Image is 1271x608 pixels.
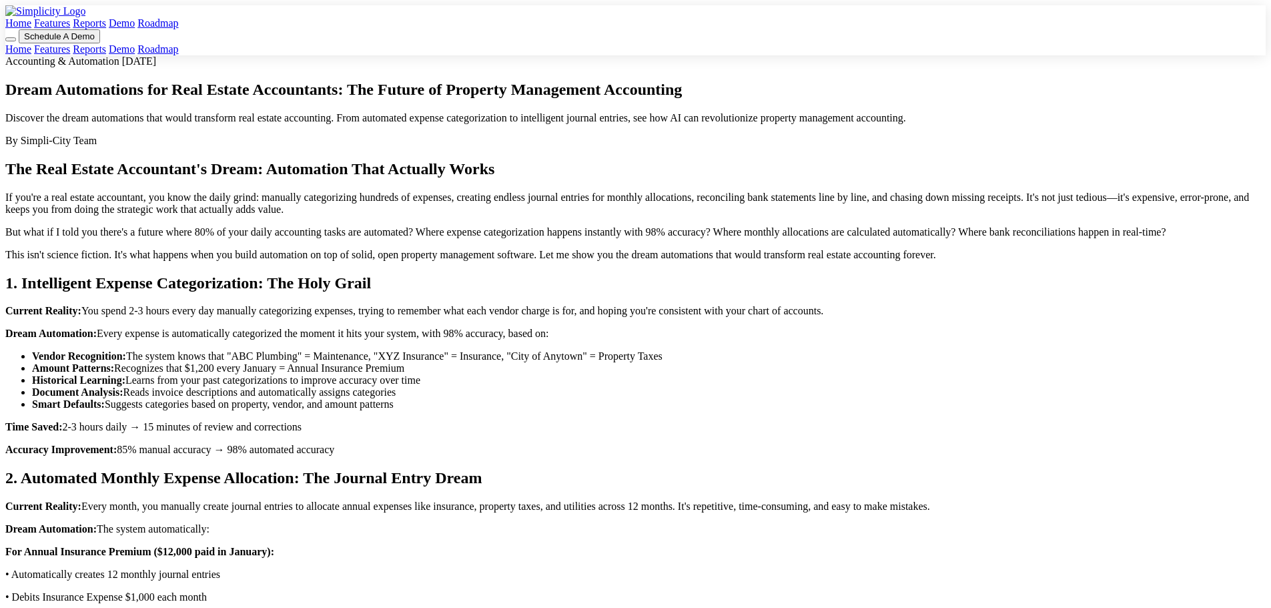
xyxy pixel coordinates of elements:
[5,501,81,512] strong: Current Reality:
[5,469,1266,487] h2: 2. Automated Monthly Expense Allocation: The Journal Entry Dream
[5,5,85,17] img: Simplicity Logo
[5,55,119,67] span: Accounting & Automation
[32,362,114,374] strong: Amount Patterns:
[5,569,1266,581] p: • Automatically creates 12 monthly journal entries
[5,112,1266,124] p: Discover the dream automations that would transform real estate accounting. From automated expens...
[5,160,1266,178] h2: The Real Estate Accountant's Dream: Automation That Actually Works
[5,421,1266,433] p: 2-3 hours daily → 15 minutes of review and corrections
[5,444,117,455] strong: Accuracy Improvement:
[5,328,97,339] strong: Dream Automation:
[73,17,106,29] a: Reports
[5,421,62,432] strong: Time Saved:
[32,350,126,362] strong: Vendor Recognition:
[5,546,274,557] strong: For Annual Insurance Premium ($12,000 paid in January):
[5,43,31,55] a: Home
[5,444,1266,456] p: 85% manual accuracy → 98% automated accuracy
[32,398,105,410] strong: Smart Defaults:
[5,249,1266,261] p: This isn't science fiction. It's what happens when you build automation on top of solid, open pro...
[5,523,1266,535] p: The system automatically:
[32,374,125,386] strong: Historical Learning:
[5,305,1266,317] p: You spend 2-3 hours every day manually categorizing expenses, trying to remember what each vendor...
[109,43,135,55] a: Demo
[19,29,100,43] button: Schedule A Demo
[32,362,1266,374] li: Recognizes that $1,200 every January = Annual Insurance Premium
[5,523,97,535] strong: Dream Automation:
[32,386,1266,398] li: Reads invoice descriptions and automatically assigns categories
[137,43,178,55] a: Roadmap
[5,81,1266,99] h1: Dream Automations for Real Estate Accountants: The Future of Property Management Accounting
[5,305,81,316] strong: Current Reality:
[32,398,1266,410] li: Suggests categories based on property, vendor, and amount patterns
[32,350,1266,362] li: The system knows that "ABC Plumbing" = Maintenance, "XYZ Insurance" = Insurance, "City of Anytown...
[5,226,1266,238] p: But what if I told you there's a future where 80% of your daily accounting tasks are automated? W...
[5,591,1266,603] p: • Debits Insurance Expense $1,000 each month
[5,192,1266,216] p: If you're a real estate accountant, you know the daily grind: manually categorizing hundreds of e...
[32,374,1266,386] li: Learns from your past categorizations to improve accuracy over time
[73,43,106,55] a: Reports
[34,17,70,29] a: Features
[5,501,1266,513] p: Every month, you manually create journal entries to allocate annual expenses like insurance, prop...
[122,55,157,67] span: [DATE]
[19,30,100,41] a: Schedule A Demo
[5,135,97,146] span: By Simpli-City Team
[5,17,31,29] a: Home
[109,17,135,29] a: Demo
[137,17,178,29] a: Roadmap
[5,274,1266,292] h2: 1. Intelligent Expense Categorization: The Holy Grail
[34,43,70,55] a: Features
[5,328,1266,340] p: Every expense is automatically categorized the moment it hits your system, with 98% accuracy, bas...
[32,386,123,398] strong: Document Analysis:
